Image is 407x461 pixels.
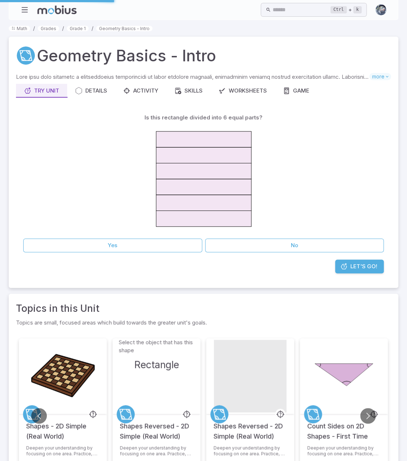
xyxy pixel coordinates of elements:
[31,408,47,424] button: Go to previous slide
[119,338,194,354] p: Select the object that has this shape
[120,445,193,457] p: Deepen your understanding by focusing on one area. Practice, do speed drills or download a worksh...
[26,414,99,441] h5: Shapes - 2D Simple (Real World)
[38,26,59,31] a: Grades
[16,73,369,81] p: Lore ipsu dolo sitametc a elitseddoeius temporincidi ut labor etdolore magnaali, enimadminim veni...
[307,445,380,457] p: Deepen your understanding by focusing on one area. Practice, do speed drills or download a worksh...
[360,408,376,424] button: Go to next slide
[174,87,203,95] div: Skills
[26,445,99,457] p: Deepen your understanding by focusing on one area. Practice, do speed drills or download a worksh...
[213,414,287,441] h5: Shapes Reversed - 2D Simple (Real World)
[219,87,267,95] div: Worksheets
[375,4,386,15] img: andrew.jpg
[91,24,93,32] li: /
[283,87,309,95] div: Game
[123,87,158,95] div: Activity
[350,262,377,270] span: Let's Go!
[16,301,99,315] a: Topics in this Unit
[33,24,35,32] li: /
[120,414,193,441] h5: Shapes Reversed - 2D Simple (Real World)
[145,114,262,122] p: Is this rectangle divided into 6 equal parts?
[304,405,322,423] a: Shapes and Angles
[213,445,287,457] p: Deepen your understanding by focusing on one area. Practice, do speed drills or download a worksh...
[23,238,202,252] button: Yes
[9,26,30,31] a: Math
[23,405,41,423] a: Shapes and Angles
[67,26,89,31] a: Grade 1
[16,46,36,65] a: Shapes and Angles
[9,24,398,32] nav: breadcrumb
[117,405,135,423] a: Shapes and Angles
[24,87,59,95] div: Try Unit
[330,5,362,14] div: +
[205,238,384,252] button: No
[307,414,380,441] h5: Count Sides on 2D Shapes - First Time
[96,26,152,31] a: Geometry Basics - Intro
[37,44,216,67] h1: Geometry Basics - Intro
[353,6,362,13] kbd: k
[330,6,347,13] kbd: Ctrl
[62,24,64,32] li: /
[134,357,179,372] h3: Rectangle
[210,405,228,423] a: Shapes and Angles
[335,260,384,273] a: Let's Go!
[75,87,107,95] div: Details
[16,318,391,327] p: Topics are small, focused areas which build towards the greater unit's goals.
